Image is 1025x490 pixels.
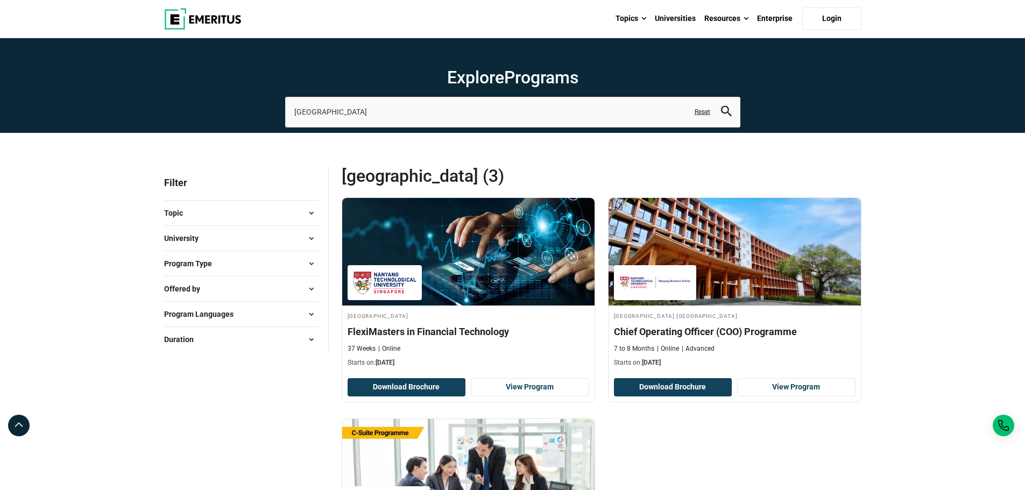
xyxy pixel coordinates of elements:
p: Filter [164,165,320,200]
a: Leadership Course by Nanyang Technological University Nanyang Business School - September 29, 202... [609,198,861,373]
span: Offered by [164,283,209,295]
button: Offered by [164,281,320,297]
span: Duration [164,333,202,345]
p: Online [657,344,679,353]
p: 7 to 8 Months [614,344,654,353]
button: Program Languages [164,306,320,322]
h4: [GEOGRAPHIC_DATA] [GEOGRAPHIC_DATA] [614,311,856,320]
span: [GEOGRAPHIC_DATA] (3) [342,165,602,187]
p: 37 Weeks [348,344,376,353]
button: Download Brochure [614,378,732,396]
span: Program Type [164,258,221,269]
img: Nanyang Technological University [353,271,417,295]
h4: Chief Operating Officer (COO) Programme [614,325,856,338]
p: Starts on: [614,358,856,367]
a: View Program [471,378,589,396]
h4: [GEOGRAPHIC_DATA] [348,311,589,320]
button: search [721,106,732,118]
button: Topic [164,205,320,221]
a: search [721,109,732,119]
span: [DATE] [376,359,394,366]
a: View Program [737,378,856,396]
span: Program Languages [164,308,242,320]
img: FlexiMasters in Financial Technology | Online Business Management Course [342,198,595,306]
button: Duration [164,331,320,347]
img: Chief Operating Officer (COO) Programme | Online Leadership Course [609,198,861,306]
img: Nanyang Technological University Nanyang Business School [619,271,691,295]
button: Download Brochure [348,378,466,396]
span: Topic [164,207,192,219]
span: University [164,232,207,244]
input: search-page [285,97,740,127]
p: Starts on: [348,358,589,367]
a: Reset search [695,108,710,117]
p: Advanced [682,344,715,353]
span: [DATE] [642,359,661,366]
p: Online [378,344,400,353]
a: Login [802,8,861,30]
h1: Explore [285,67,740,88]
h4: FlexiMasters in Financial Technology [348,325,589,338]
span: Programs [504,67,578,88]
a: Business Management Course by Nanyang Technological University - September 30, 2025 Nanyang Techn... [342,198,595,373]
button: Program Type [164,255,320,272]
button: University [164,230,320,246]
